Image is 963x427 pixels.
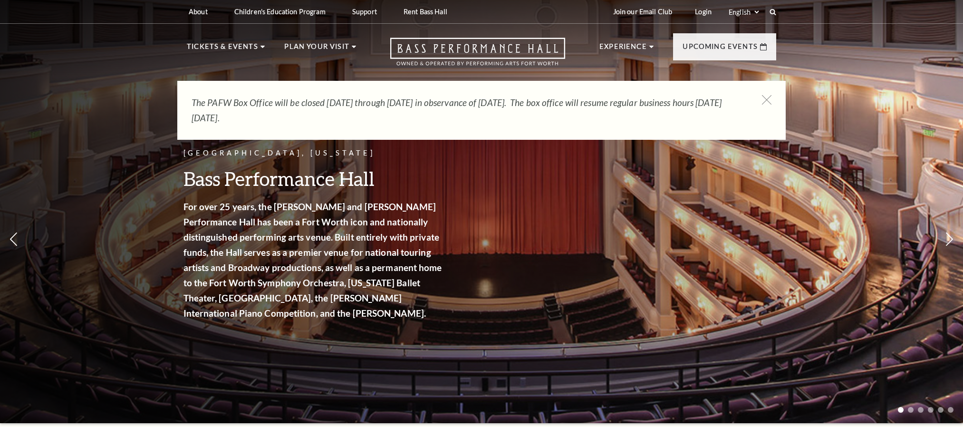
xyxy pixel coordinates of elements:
[683,41,758,58] p: Upcoming Events
[284,41,349,58] p: Plan Your Visit
[599,41,647,58] p: Experience
[352,8,377,16] p: Support
[183,147,445,159] p: [GEOGRAPHIC_DATA], [US_STATE]
[183,166,445,191] h3: Bass Performance Hall
[727,8,761,17] select: Select:
[192,97,722,123] em: The PAFW Box Office will be closed [DATE] through [DATE] in observance of [DATE]. The box office ...
[189,8,208,16] p: About
[234,8,326,16] p: Children's Education Program
[187,41,258,58] p: Tickets & Events
[404,8,447,16] p: Rent Bass Hall
[183,201,442,319] strong: For over 25 years, the [PERSON_NAME] and [PERSON_NAME] Performance Hall has been a Fort Worth ico...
